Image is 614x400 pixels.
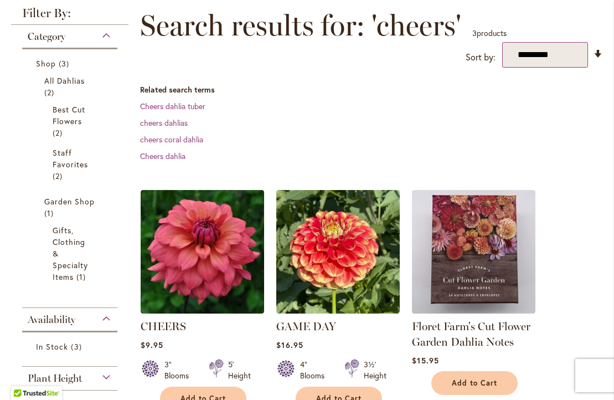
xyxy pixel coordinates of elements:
[164,359,195,381] div: 3" Blooms
[44,75,85,86] span: All Dahlias
[36,341,68,352] span: In Stock
[141,320,186,333] a: CHEERS
[28,372,82,384] span: Plant Height
[228,359,251,381] div: 5' Height
[53,127,65,139] span: 2
[44,196,98,219] a: Garden Shop
[44,75,98,98] a: All Dahlias
[466,47,496,68] label: Sort by:
[53,147,88,170] span: Staff Favorites
[300,359,331,381] div: 4" Blooms
[11,7,128,25] strong: Filter By:
[53,147,90,182] a: Staff Favorites
[71,341,84,352] span: 3
[8,361,39,392] iframe: Launch Accessibility Center
[44,196,95,207] span: Garden Shop
[28,314,75,326] span: Availability
[36,58,106,69] a: Shop
[53,225,88,282] span: Gifts, Clothing & Specialty Items
[59,58,72,69] span: 3
[412,305,535,316] a: Floret Farm's Cut Flower Garden Dahlia Notes - FRONT
[472,28,477,38] span: 3
[36,58,56,69] span: Shop
[431,371,518,395] button: Add to Cart
[412,355,438,366] span: $15.95
[141,340,163,350] span: $9.95
[53,170,65,182] span: 2
[53,104,90,139] a: Best Cut Flowers
[44,86,57,98] span: 2
[140,151,185,161] a: Cheers dahlia
[140,134,203,145] a: cheers coral dahlia
[364,359,386,381] div: 3½' Height
[412,190,535,314] img: Floret Farm's Cut Flower Garden Dahlia Notes - FRONT
[412,320,530,348] a: Floret Farm's Cut Flower Garden Dahlia Notes
[140,84,603,95] dt: Related search terms
[140,9,461,42] span: Search results for: 'cheers'
[472,24,507,42] p: products
[53,224,90,283] a: Gifts, Clothing &amp; Specialty Items
[36,341,106,352] a: In Stock 3
[276,305,400,316] a: GAME DAY
[44,207,56,219] span: 1
[452,378,497,388] span: Add to Cart
[141,190,264,314] img: CHEERS
[140,117,188,128] a: cheers dahlias
[76,271,89,283] span: 1
[28,30,65,43] span: Category
[140,101,205,111] a: Cheers dahlia tuber
[276,190,400,314] img: GAME DAY
[276,320,336,333] a: GAME DAY
[141,305,264,316] a: CHEERS
[53,104,85,126] span: Best Cut Flowers
[276,340,303,350] span: $16.95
